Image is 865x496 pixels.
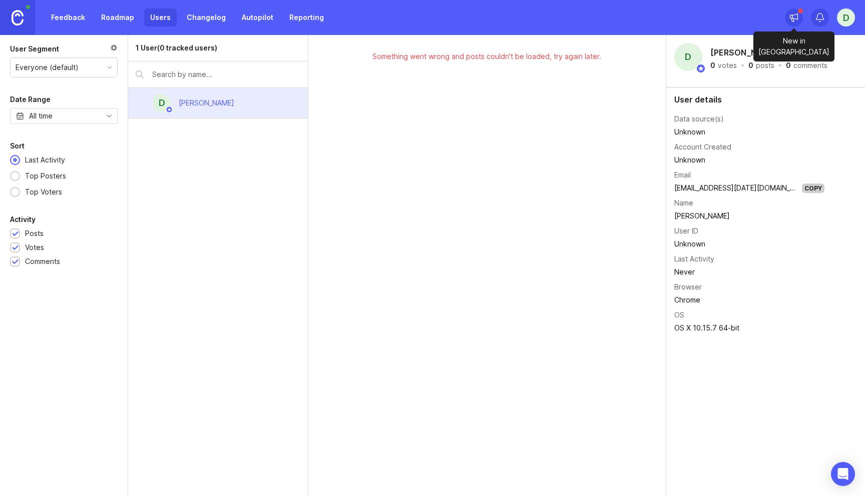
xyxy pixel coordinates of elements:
div: 0 [748,62,753,69]
div: Activity [10,213,36,225]
div: Open Intercom Messenger [831,462,855,486]
div: Date Range [10,93,51,105]
div: Email [674,169,691,180]
div: Top Posters [20,170,71,181]
div: [PERSON_NAME] [179,97,234,108]
h2: [PERSON_NAME] [708,45,780,60]
input: Search by name... [152,69,300,80]
div: Posts [25,228,44,239]
a: Reporting [283,8,330,26]
div: Unknown [674,154,824,165]
div: d [153,94,171,112]
a: Roadmap [95,8,140,26]
div: Copy [802,183,824,193]
div: Sort [10,140,25,152]
div: User Segment [10,43,59,55]
td: [PERSON_NAME] [674,209,824,222]
button: d [837,8,855,26]
div: 1 User (0 tracked users) [136,42,217,53]
div: Never [674,266,824,277]
a: Changelog [181,8,232,26]
div: votes [718,62,737,69]
div: Something went wrong and posts couldn't be loaded, try again later. [324,51,650,62]
a: Users [144,8,177,26]
a: [EMAIL_ADDRESS][DATE][DOMAIN_NAME] [674,183,812,192]
div: Top Voters [20,186,67,197]
div: d [674,43,702,71]
div: Name [674,197,693,208]
td: Unknown [674,125,824,138]
div: Last Activity [674,253,714,264]
div: Data source(s) [674,113,724,124]
div: Everyone (default) [16,62,79,73]
img: member badge [696,63,706,73]
div: New in [GEOGRAPHIC_DATA] [753,31,834,61]
img: Canny Home [12,10,24,25]
a: Feedback [45,8,91,26]
div: Last Activity [20,154,70,165]
div: posts [756,62,774,69]
div: Comments [25,256,60,267]
div: 0 [786,62,791,69]
div: Votes [25,242,44,253]
div: OS [674,309,684,320]
div: User details [674,95,857,103]
div: · [740,62,745,69]
div: · [777,62,783,69]
div: comments [793,62,827,69]
div: Browser [674,281,702,292]
td: Chrome [674,293,824,306]
div: Account Created [674,141,731,152]
div: 0 [710,62,715,69]
a: Autopilot [236,8,279,26]
div: User ID [674,225,698,236]
img: member badge [166,106,173,113]
div: All time [29,110,53,121]
svg: toggle icon [101,112,117,120]
div: Unknown [674,238,824,249]
td: OS X 10.15.7 64-bit [674,321,824,334]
